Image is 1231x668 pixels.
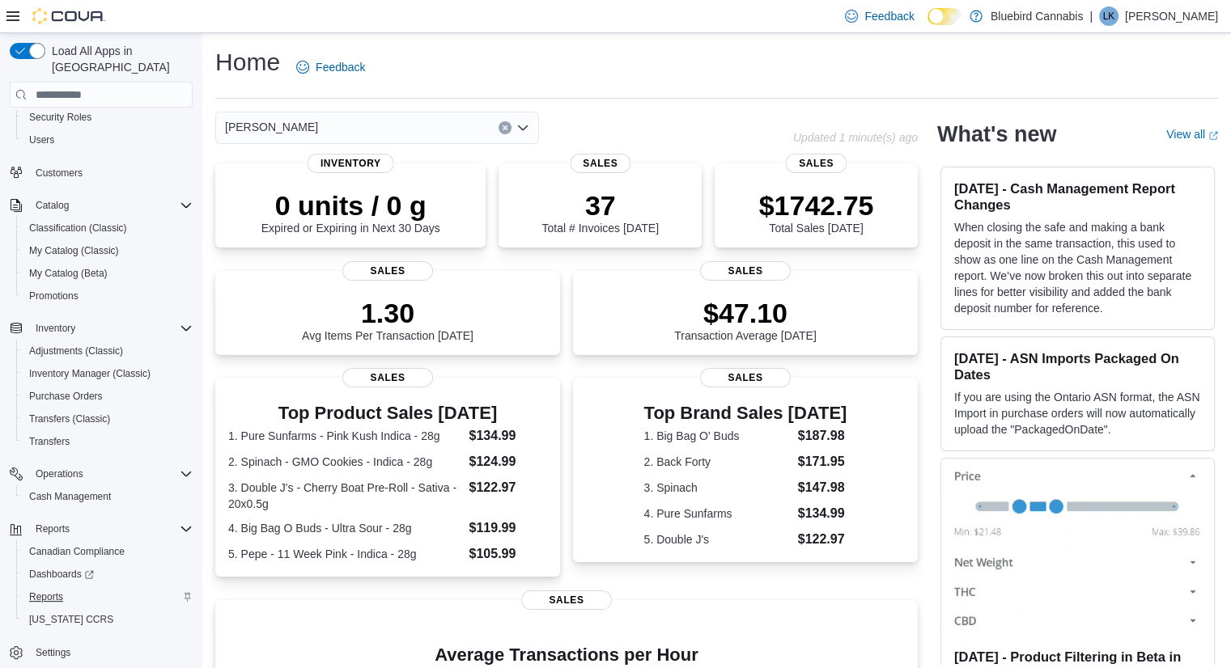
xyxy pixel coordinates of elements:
[36,167,83,180] span: Customers
[23,364,157,383] a: Inventory Manager (Classic)
[36,646,70,659] span: Settings
[23,432,193,451] span: Transfers
[954,219,1201,316] p: When closing the safe and making a bank deposit in the same transaction, this used to show as one...
[261,189,440,222] p: 0 units / 0 g
[29,464,90,484] button: Operations
[29,435,70,448] span: Transfers
[23,587,193,607] span: Reports
[991,6,1083,26] p: Bluebird Cannabis
[469,478,546,497] dd: $122.97
[316,59,365,75] span: Feedback
[541,189,658,235] div: Total # Invoices [DATE]
[29,290,79,302] span: Promotions
[674,297,817,342] div: Transaction Average [DATE]
[23,108,193,127] span: Security Roles
[215,46,280,78] h1: Home
[16,129,199,151] button: Users
[644,428,792,444] dt: 1. Big Bag O' Buds
[36,199,69,212] span: Catalog
[3,317,199,340] button: Inventory
[23,286,193,306] span: Promotions
[29,367,151,380] span: Inventory Manager (Classic)
[23,364,193,383] span: Inventory Manager (Classic)
[29,267,108,280] span: My Catalog (Beta)
[16,106,199,129] button: Security Roles
[644,531,792,548] dt: 5. Double J's
[302,297,473,329] p: 1.30
[3,463,199,485] button: Operations
[927,25,928,26] span: Dark Mode
[954,389,1201,438] p: If you are using the Ontario ASN format, the ASN Import in purchase orders will now automatically...
[29,319,193,338] span: Inventory
[644,480,792,496] dt: 3. Spinach
[927,8,961,25] input: Dark Mode
[29,464,193,484] span: Operations
[700,368,791,387] span: Sales
[36,322,75,335] span: Inventory
[16,385,199,408] button: Purchase Orders
[23,218,193,238] span: Classification (Classic)
[23,241,193,260] span: My Catalog (Classic)
[954,350,1201,383] h3: [DATE] - ASN Imports Packaged On Dates
[23,409,193,429] span: Transfers (Classic)
[793,131,918,144] p: Updated 1 minute(s) ago
[29,642,193,662] span: Settings
[541,189,658,222] p: 37
[3,518,199,540] button: Reports
[290,51,371,83] a: Feedback
[16,262,199,285] button: My Catalog (Beta)
[16,540,199,563] button: Canadian Compliance
[23,587,70,607] a: Reports
[798,426,847,446] dd: $187.98
[644,404,847,423] h3: Top Brand Sales [DATE]
[29,412,110,425] span: Transfers (Classic)
[29,568,94,581] span: Dashboards
[23,130,193,150] span: Users
[16,217,199,239] button: Classification (Classic)
[864,8,914,24] span: Feedback
[29,133,54,146] span: Users
[469,518,546,538] dd: $119.99
[644,454,792,470] dt: 2. Back Forty
[45,43,193,75] span: Load All Apps in [GEOGRAPHIC_DATA]
[469,426,546,446] dd: $134.99
[29,545,125,558] span: Canadian Compliance
[23,564,100,584] a: Dashboards
[16,608,199,631] button: [US_STATE] CCRS
[29,519,76,539] button: Reports
[16,586,199,608] button: Reports
[23,610,193,629] span: Washington CCRS
[23,387,193,406] span: Purchase Orders
[36,522,70,535] span: Reports
[16,408,199,430] button: Transfers (Classic)
[521,590,612,610] span: Sales
[759,189,874,222] p: $1742.75
[29,590,63,603] span: Reports
[570,154,630,173] span: Sales
[3,641,199,664] button: Settings
[23,542,193,561] span: Canadian Compliance
[469,452,546,471] dd: $124.99
[700,261,791,281] span: Sales
[29,519,193,539] span: Reports
[23,487,193,506] span: Cash Management
[308,154,394,173] span: Inventory
[29,345,123,357] span: Adjustments (Classic)
[16,239,199,262] button: My Catalog (Classic)
[954,180,1201,213] h3: [DATE] - Cash Management Report Changes
[32,8,105,24] img: Cova
[23,341,129,361] a: Adjustments (Classic)
[16,563,199,586] a: Dashboards
[29,196,75,215] button: Catalog
[3,194,199,217] button: Catalog
[29,222,127,235] span: Classification (Classic)
[29,163,89,183] a: Customers
[29,490,111,503] span: Cash Management
[16,362,199,385] button: Inventory Manager (Classic)
[228,520,462,536] dt: 4. Big Bag O Buds - Ultra Sour - 28g
[228,480,462,512] dt: 3. Double J's - Cherry Boat Pre-Roll - Sativa - 20x0.5g
[1166,128,1218,141] a: View allExternal link
[29,390,103,403] span: Purchase Orders
[23,564,193,584] span: Dashboards
[228,546,462,562] dt: 5. Pepe - 11 Week Pink - Indica - 28g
